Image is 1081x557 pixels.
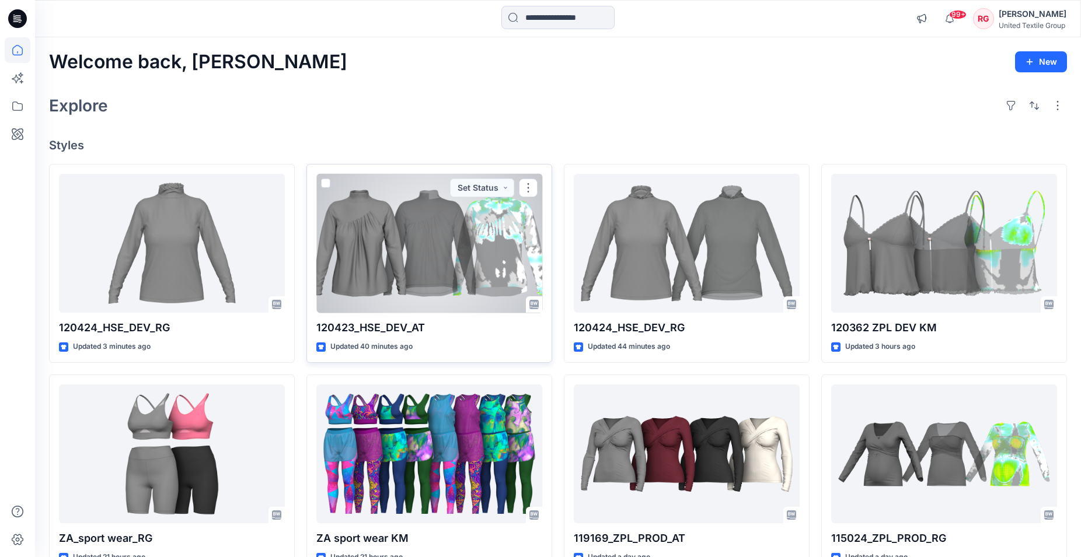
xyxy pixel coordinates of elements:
[973,8,994,29] div: RG
[1015,51,1067,72] button: New
[588,341,670,353] p: Updated 44 minutes ago
[49,96,108,115] h2: Explore
[999,7,1066,21] div: [PERSON_NAME]
[59,174,285,313] a: 120424_HSE_DEV_RG
[49,138,1067,152] h4: Styles
[59,384,285,524] a: ZA_sport wear_RG
[73,341,151,353] p: Updated 3 minutes ago
[49,51,347,73] h2: Welcome back, [PERSON_NAME]
[831,320,1057,336] p: 120362 ZPL DEV KM
[831,384,1057,524] a: 115024_ZPL_PROD_RG
[949,10,967,19] span: 99+
[831,530,1057,547] p: 115024_ZPL_PROD_RG
[316,320,542,336] p: 120423_HSE_DEV_AT
[316,530,542,547] p: ZA sport wear KM
[574,320,800,336] p: 120424_HSE_DEV_RG
[574,174,800,313] a: 120424_HSE_DEV_RG
[574,384,800,524] a: 119169_ZPL_PROD_AT
[316,384,542,524] a: ZA sport wear KM
[845,341,915,353] p: Updated 3 hours ago
[59,320,285,336] p: 120424_HSE_DEV_RG
[316,174,542,313] a: 120423_HSE_DEV_AT
[831,174,1057,313] a: 120362 ZPL DEV KM
[330,341,413,353] p: Updated 40 minutes ago
[59,530,285,547] p: ZA_sport wear_RG
[574,530,800,547] p: 119169_ZPL_PROD_AT
[999,21,1066,30] div: United Textile Group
